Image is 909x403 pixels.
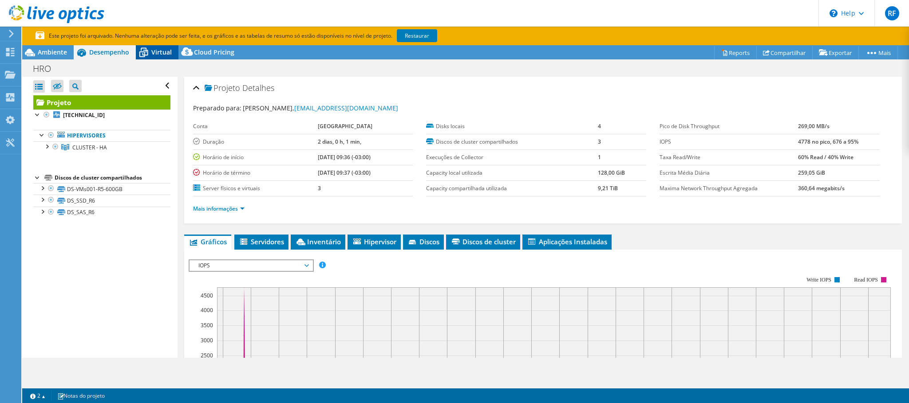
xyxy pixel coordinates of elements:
[33,195,170,206] a: DS_SSD_R6
[318,138,361,145] b: 2 dias, 0 h, 1 min,
[29,64,65,74] h1: HRO
[660,153,798,162] label: Taxa Read/Write
[63,111,105,119] b: [TECHNICAL_ID]
[33,95,170,110] a: Projeto
[193,205,245,212] a: Mais informações
[660,122,798,131] label: Pico de Disk Throughput
[193,122,318,131] label: Conta
[193,153,318,162] label: Horário de início
[38,48,67,56] span: Ambiente
[660,137,798,146] label: IOPS
[798,153,854,161] b: 60% Read / 40% Write
[318,184,321,192] b: 3
[858,46,898,59] a: Mais
[318,153,371,161] b: [DATE] 09:36 (-03:00)
[55,172,170,183] div: Discos de cluster compartilhados
[426,153,598,162] label: Execuções de Collector
[885,6,899,20] span: RF
[201,352,213,359] text: 2500
[598,153,601,161] b: 1
[33,130,170,141] a: Hipervisores
[242,82,274,93] span: Detalhes
[598,184,618,192] b: 9,21 TiB
[397,29,437,42] a: Restaurar
[598,122,601,130] b: 4
[193,137,318,146] label: Duração
[72,144,107,151] span: CLUSTER - HA
[352,237,396,246] span: Hipervisor
[798,169,825,176] b: 259,05 GiB
[193,168,318,177] label: Horário de término
[201,321,213,329] text: 3500
[426,184,598,193] label: Capacity compartilhada utilizada
[33,141,170,153] a: CLUSTER - HA
[527,237,607,246] span: Aplicações Instaladas
[295,237,341,246] span: Inventário
[33,183,170,195] a: DS-VMs001-R5-600GB
[89,48,129,56] span: Desempenho
[33,207,170,218] a: DS_SAS_R6
[798,184,845,192] b: 360,64 megabits/s
[407,237,439,246] span: Discos
[426,137,598,146] label: Discos de cluster compartilhados
[798,138,858,145] b: 4778 no pico, 676 a 95%
[426,122,598,131] label: Disks locais
[756,46,813,59] a: Compartilhar
[714,46,757,59] a: Reports
[194,48,234,56] span: Cloud Pricing
[201,336,213,344] text: 3000
[660,184,798,193] label: Maxima Network Throughput Agregada
[660,168,798,177] label: Escrita Média Diária
[598,138,601,145] b: 3
[24,390,51,401] a: 2
[189,237,227,246] span: Gráficos
[193,104,241,112] label: Preparado para:
[194,260,308,271] span: IOPS
[36,31,470,41] p: Este projeto foi arquivado. Nenhuma alteração pode ser feita, e os gráficos e as tabelas de resum...
[812,46,859,59] a: Exportar
[205,84,240,93] span: Projeto
[798,122,830,130] b: 269,00 MB/s
[426,168,598,177] label: Capacity local utilizada
[318,122,372,130] b: [GEOGRAPHIC_DATA]
[854,277,878,283] text: Read IOPS
[598,169,625,176] b: 128,00 GiB
[193,184,318,193] label: Server físicos e virtuais
[51,390,111,401] a: Notas do projeto
[806,277,831,283] text: Write IOPS
[243,104,398,112] span: [PERSON_NAME],
[451,237,516,246] span: Discos de cluster
[294,104,398,112] a: [EMAIL_ADDRESS][DOMAIN_NAME]
[201,292,213,299] text: 4500
[33,110,170,121] a: [TECHNICAL_ID]
[201,306,213,314] text: 4000
[318,169,371,176] b: [DATE] 09:37 (-03:00)
[239,237,284,246] span: Servidores
[830,9,838,17] svg: \n
[151,48,172,56] span: Virtual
